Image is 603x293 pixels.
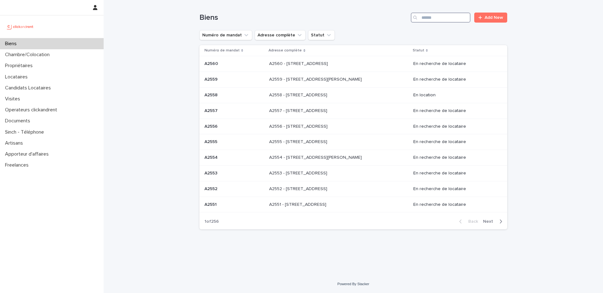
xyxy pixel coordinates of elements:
[204,123,219,129] p: A2556
[204,185,219,192] p: A2552
[413,155,497,160] p: En recherche de locataire
[413,139,497,145] p: En recherche de locataire
[269,123,329,129] p: A2556 - [STREET_ADDRESS]
[308,30,335,40] button: Statut
[199,134,507,150] tr: A2555A2555 A2555 - [STREET_ADDRESS]A2555 - [STREET_ADDRESS] En recherche de locataire
[199,181,507,197] tr: A2552A2552 A2552 - [STREET_ADDRESS]A2552 - [STREET_ADDRESS] En recherche de locataire
[3,107,62,113] p: Operateurs clickandrent
[269,91,329,98] p: A2558 - [STREET_ADDRESS]
[199,56,507,72] tr: A2560A2560 A2560 - [STREET_ADDRESS]A2560 - [STREET_ADDRESS] En recherche de locataire
[3,96,25,102] p: Visites
[3,63,38,69] p: Propriétaires
[269,138,329,145] p: A2555 - [STREET_ADDRESS]
[199,150,507,166] tr: A2554A2554 A2554 - [STREET_ADDRESS][PERSON_NAME]A2554 - [STREET_ADDRESS][PERSON_NAME] En recherch...
[199,72,507,88] tr: A2559A2559 A2559 - [STREET_ADDRESS][PERSON_NAME]A2559 - [STREET_ADDRESS][PERSON_NAME] En recherch...
[454,219,481,224] button: Back
[481,219,507,224] button: Next
[3,151,54,157] p: Apporteur d'affaires
[413,47,424,54] p: Statut
[3,85,56,91] p: Candidats Locataires
[204,154,219,160] p: A2554
[411,13,470,23] input: Search
[3,140,28,146] p: Artisans
[413,93,497,98] p: En location
[269,107,329,114] p: A2557 - [STREET_ADDRESS]
[269,154,363,160] p: A2554 - [STREET_ADDRESS][PERSON_NAME]
[204,138,219,145] p: A2555
[413,171,497,176] p: En recherche de locataire
[204,47,240,54] p: Numéro de mandat
[204,91,219,98] p: A2558
[269,76,363,82] p: A2559 - [STREET_ADDRESS][PERSON_NAME]
[3,118,35,124] p: Documents
[199,13,408,22] h1: Biens
[413,124,497,129] p: En recherche de locataire
[269,169,329,176] p: A2553 - [STREET_ADDRESS]
[413,77,497,82] p: En recherche de locataire
[474,13,507,23] a: Add New
[485,15,503,20] span: Add New
[199,30,252,40] button: Numéro de mandat
[255,30,306,40] button: Adresse complète
[204,76,219,82] p: A2559
[483,219,497,224] span: Next
[3,41,22,47] p: Biens
[269,47,302,54] p: Adresse complète
[3,74,33,80] p: Locataires
[204,201,218,207] p: A2551
[199,165,507,181] tr: A2553A2553 A2553 - [STREET_ADDRESS]A2553 - [STREET_ADDRESS] En recherche de locataire
[199,119,507,134] tr: A2556A2556 A2556 - [STREET_ADDRESS]A2556 - [STREET_ADDRESS] En recherche de locataire
[269,60,329,67] p: A2560 - [STREET_ADDRESS]
[5,20,35,33] img: UCB0brd3T0yccxBKYDjQ
[3,52,55,58] p: Chambre/Colocation
[3,162,34,168] p: Freelances
[3,129,49,135] p: Sinch - Téléphone
[269,201,328,207] p: A2551 - [STREET_ADDRESS]
[199,87,507,103] tr: A2558A2558 A2558 - [STREET_ADDRESS]A2558 - [STREET_ADDRESS] En location
[413,202,497,207] p: En recherche de locataire
[204,60,219,67] p: A2560
[413,61,497,67] p: En recherche de locataire
[464,219,478,224] span: Back
[204,107,219,114] p: A2557
[337,282,369,286] a: Powered By Stacker
[199,197,507,212] tr: A2551A2551 A2551 - [STREET_ADDRESS]A2551 - [STREET_ADDRESS] En recherche de locataire
[269,185,329,192] p: A2552 - [STREET_ADDRESS]
[413,186,497,192] p: En recherche de locataire
[199,103,507,119] tr: A2557A2557 A2557 - [STREET_ADDRESS]A2557 - [STREET_ADDRESS] En recherche de locataire
[199,214,224,229] p: 1 of 256
[413,108,497,114] p: En recherche de locataire
[204,169,219,176] p: A2553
